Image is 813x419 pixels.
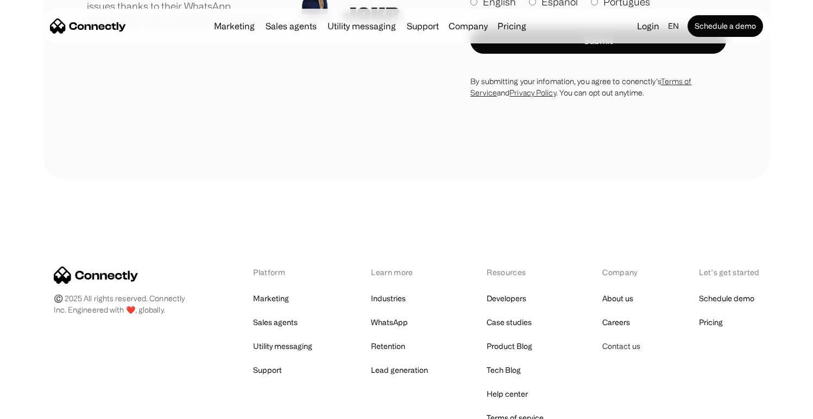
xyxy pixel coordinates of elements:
[371,363,428,378] a: Lead generation
[253,291,289,306] a: Marketing
[688,15,763,37] a: Schedule a demo
[493,22,531,30] a: Pricing
[210,22,259,30] a: Marketing
[50,18,126,34] a: home
[487,339,532,354] a: Product Blog
[487,315,532,330] a: Case studies
[668,18,679,34] div: en
[470,75,726,98] div: By submitting your infomation, you agree to conenctly’s and . You can opt out anytime.
[699,266,759,278] div: Let’s get started
[602,315,630,330] a: Careers
[699,291,754,306] a: Schedule demo
[253,315,298,330] a: Sales agents
[445,18,491,34] div: Company
[11,399,65,415] aside: Language selected: English
[602,339,640,354] a: Contact us
[22,400,65,415] ul: Language list
[602,266,640,278] div: Company
[253,339,312,354] a: Utility messaging
[402,22,443,30] a: Support
[371,315,408,330] a: WhatsApp
[487,363,521,378] a: Tech Blog
[371,339,405,354] a: Retention
[253,266,312,278] div: Platform
[371,266,428,278] div: Learn more
[602,291,633,306] a: About us
[253,363,282,378] a: Support
[449,18,488,34] div: Company
[487,386,528,402] a: Help center
[323,22,400,30] a: Utility messaging
[470,77,691,97] a: Terms of Service
[633,18,664,34] a: Login
[509,88,556,97] a: Privacy Policy
[371,291,406,306] a: Industries
[664,18,685,34] div: en
[261,22,321,30] a: Sales agents
[487,266,544,278] div: Resources
[699,315,723,330] a: Pricing
[487,291,526,306] a: Developers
